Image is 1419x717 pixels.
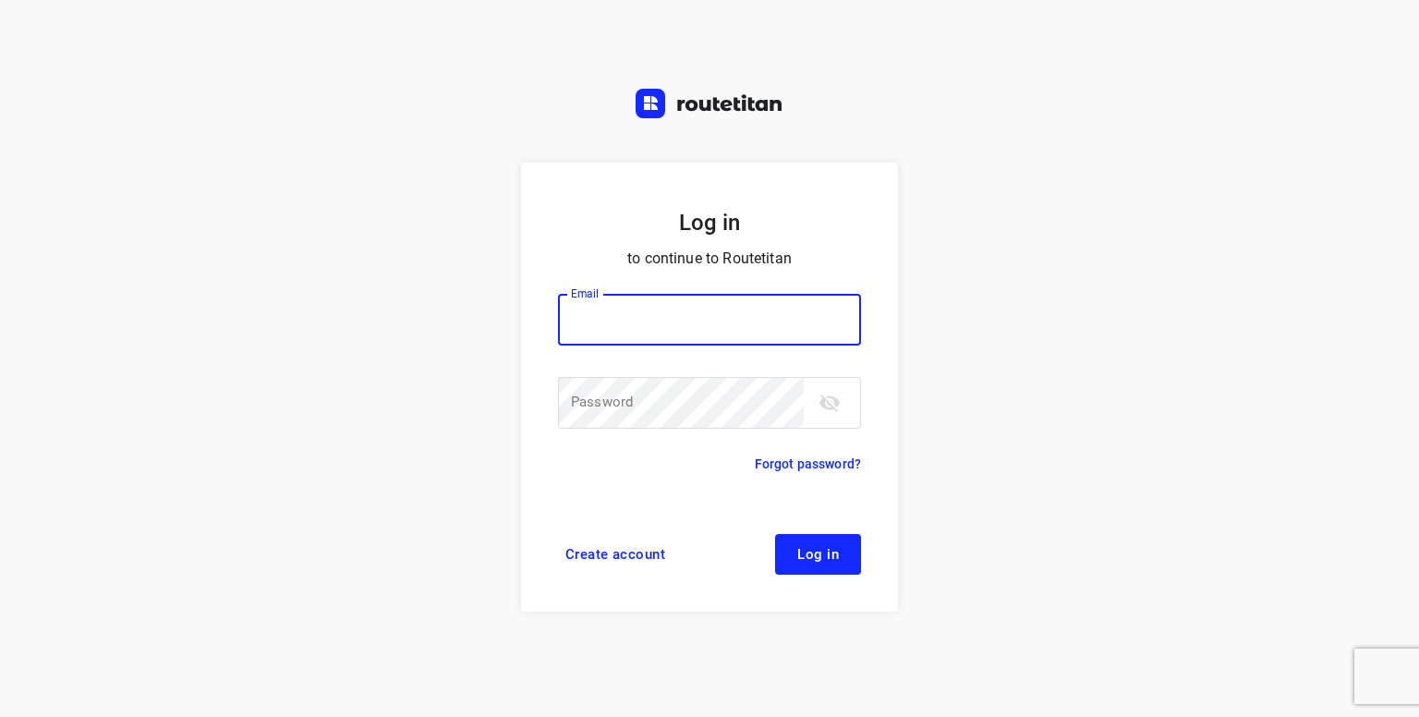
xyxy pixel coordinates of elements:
button: Log in [775,534,861,575]
p: to continue to Routetitan [558,246,861,272]
a: Routetitan [636,89,783,123]
span: Log in [797,547,839,562]
span: Create account [565,547,665,562]
button: toggle password visibility [811,384,848,421]
a: Forgot password? [755,453,861,475]
a: Create account [558,534,673,575]
img: Routetitan [636,89,783,118]
h5: Log in [558,207,861,238]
